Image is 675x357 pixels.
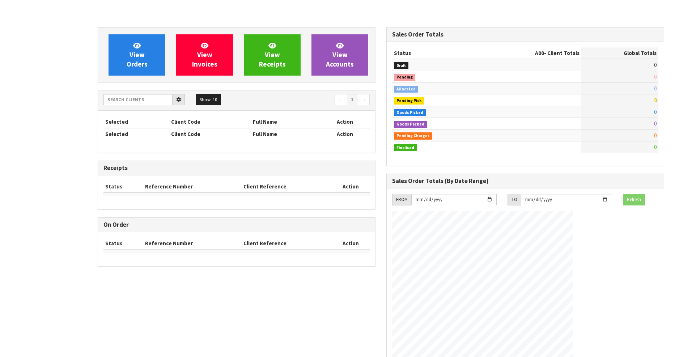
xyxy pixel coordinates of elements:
[242,238,331,249] th: Client Reference
[320,128,370,140] th: Action
[392,194,411,205] div: FROM
[251,128,320,140] th: Full Name
[259,41,286,68] span: View Receipts
[320,116,370,128] th: Action
[103,221,370,228] h3: On Order
[394,144,417,152] span: Finalised
[143,181,242,192] th: Reference Number
[654,144,657,150] span: 0
[103,116,169,128] th: Selected
[392,31,658,38] h3: Sales Order Totals
[394,74,415,81] span: Pending
[192,41,217,68] span: View Invoices
[394,132,432,140] span: Pending Charges
[392,178,658,184] h3: Sales Order Totals (By Date Range)
[654,97,657,103] span: 0
[347,94,357,106] a: 1
[394,121,427,128] span: Goods Packed
[335,94,347,106] a: ←
[654,73,657,80] span: 0
[143,238,242,249] th: Reference Number
[103,128,169,140] th: Selected
[196,94,221,106] button: Show: 10
[251,116,320,128] th: Full Name
[623,194,645,205] button: Refresh
[109,34,165,76] a: ViewOrders
[326,41,354,68] span: View Accounts
[357,94,370,106] a: →
[103,238,143,249] th: Status
[394,109,426,116] span: Goods Picked
[242,181,331,192] th: Client Reference
[394,62,408,69] span: Draft
[169,128,251,140] th: Client Code
[176,34,233,76] a: ViewInvoices
[331,181,370,192] th: Action
[654,85,657,92] span: 0
[394,86,418,93] span: Allocated
[581,47,658,59] th: Global Totals
[508,194,521,205] div: TO
[654,109,657,115] span: 0
[654,120,657,127] span: 0
[103,165,370,171] h3: Receipts
[127,41,148,68] span: View Orders
[103,181,143,192] th: Status
[654,132,657,139] span: 0
[535,50,544,56] span: A00
[103,94,173,105] input: Search clients
[169,116,251,128] th: Client Code
[480,47,581,59] th: - Client Totals
[242,94,370,107] nav: Page navigation
[392,47,480,59] th: Status
[394,97,424,105] span: Pending Pick
[654,61,657,68] span: 0
[331,238,370,249] th: Action
[311,34,368,76] a: ViewAccounts
[244,34,301,76] a: ViewReceipts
